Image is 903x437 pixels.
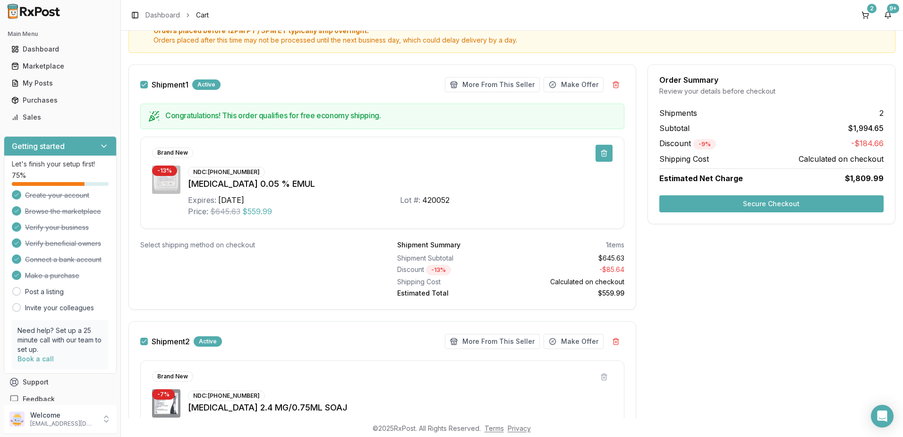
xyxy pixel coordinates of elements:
[25,207,101,216] span: Browse the marketplace
[561,80,598,89] span: Make Offer
[30,411,96,420] p: Welcome
[165,112,616,119] h5: Congratulations! This order qualifies for free economy shipping.
[192,79,221,90] div: Active
[23,394,55,404] span: Feedback
[11,113,109,122] div: Sales
[397,265,507,275] div: Discount
[25,271,79,280] span: Make a purchase
[25,191,89,200] span: Create your account
[218,194,244,206] div: [DATE]
[659,107,697,119] span: Shipments
[152,166,177,176] div: - 13 %
[514,277,624,287] div: Calculated on checkout
[30,420,96,428] p: [EMAIL_ADDRESS][DOMAIN_NAME]
[188,167,265,177] div: NDC: [PHONE_NUMBER]
[880,8,895,23] button: 9+
[12,140,65,152] h3: Getting started
[152,338,190,345] label: Shipment 2
[25,303,94,313] a: Invite your colleagues
[153,26,887,35] span: Orders placed before 12PM PT / 3PM ET typically ship overnight.
[152,389,180,418] img: Wegovy 2.4 MG/0.75ML SOAJ
[851,138,884,149] span: -$184.66
[858,8,873,23] button: 2
[514,288,624,298] div: $559.99
[188,391,265,401] div: NDC: [PHONE_NUMBER]
[4,42,117,57] button: Dashboard
[153,35,887,45] span: Orders placed after this time may not be processed until the next business day, which could delay...
[152,166,180,194] img: Restasis 0.05 % EMUL
[514,253,624,263] div: $645.63
[508,424,531,432] a: Privacy
[445,334,540,349] button: More From This Seller
[4,110,117,125] button: Sales
[152,389,175,400] div: - 7 %
[4,76,117,91] button: My Posts
[659,87,884,96] div: Review your details before checkout
[659,139,716,148] span: Discount
[8,30,113,38] h2: Main Menu
[188,206,208,217] div: Price:
[659,195,884,212] button: Secure Checkout
[145,10,180,20] a: Dashboard
[8,92,113,109] a: Purchases
[422,194,450,206] div: 420052
[8,41,113,58] a: Dashboard
[25,239,101,248] span: Verify beneficial owners
[845,173,884,184] span: $1,809.99
[693,139,716,149] div: - 9 %
[25,255,102,264] span: Connect a bank account
[397,240,460,250] div: Shipment Summary
[400,194,420,206] div: Lot #:
[11,61,109,71] div: Marketplace
[4,93,117,108] button: Purchases
[659,76,884,84] div: Order Summary
[606,240,624,250] div: 1 items
[426,265,451,275] div: - 13 %
[194,336,222,347] div: Active
[4,4,64,19] img: RxPost Logo
[867,4,877,13] div: 2
[17,355,54,363] a: Book a call
[544,77,604,92] button: Make Offer
[848,122,884,134] span: $1,994.65
[4,59,117,74] button: Marketplace
[152,148,193,158] div: Brand New
[514,265,624,275] div: - $85.64
[25,223,89,232] span: Verify your business
[188,177,613,191] div: [MEDICAL_DATA] 0.05 % EMUL
[485,424,504,432] a: Terms
[11,79,109,88] div: My Posts
[799,153,884,165] span: Calculated on checkout
[397,253,507,263] div: Shipment Subtotal
[242,206,272,217] span: $559.99
[397,277,507,287] div: Shipping Cost
[152,81,188,88] label: Shipment 1
[659,174,743,183] span: Estimated Net Charge
[12,171,26,180] span: 75 %
[4,391,117,408] button: Feedback
[210,206,240,217] span: $645.63
[871,405,894,428] div: Open Intercom Messenger
[445,77,540,92] button: More From This Seller
[12,159,109,169] p: Let's finish your setup first!
[188,401,613,414] div: [MEDICAL_DATA] 2.4 MG/0.75ML SOAJ
[8,58,113,75] a: Marketplace
[561,337,598,346] span: Make Offer
[659,153,709,165] span: Shipping Cost
[9,411,25,427] img: User avatar
[8,75,113,92] a: My Posts
[397,288,507,298] div: Estimated Total
[879,107,884,119] span: 2
[140,240,367,250] div: Select shipping method on checkout
[152,371,193,382] div: Brand New
[11,96,109,105] div: Purchases
[659,122,690,134] span: Subtotal
[544,334,604,349] button: Make Offer
[8,109,113,126] a: Sales
[25,287,64,297] a: Post a listing
[887,4,899,13] div: 9+
[11,44,109,54] div: Dashboard
[188,194,216,206] div: Expires:
[4,374,117,391] button: Support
